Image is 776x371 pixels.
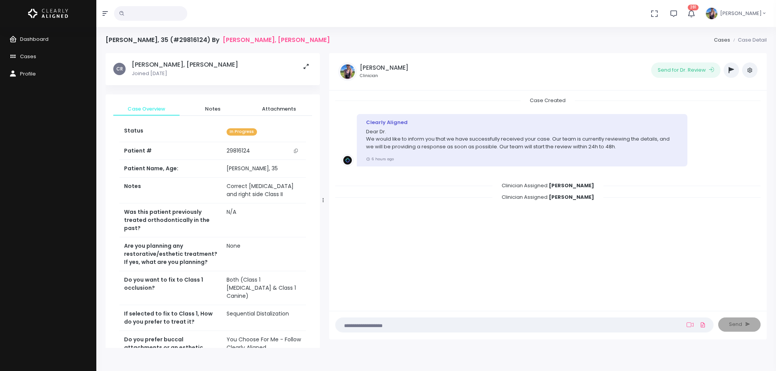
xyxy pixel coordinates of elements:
div: scrollable content [106,53,320,348]
h5: [PERSON_NAME], [PERSON_NAME] [132,61,238,69]
a: Add Loom Video [685,322,695,328]
th: Do you want to fix to Class 1 occlusion? [119,271,222,305]
div: scrollable content [335,97,761,303]
td: N/A [222,203,306,237]
span: Clinician Assigned: [492,180,603,191]
span: Case Overview [119,105,173,113]
img: Header Avatar [705,7,719,20]
p: Joined [DATE] [132,70,238,77]
th: Do you prefer buccal attachments or an esthetic lingual attachment protocol? [119,331,222,365]
span: Clinician Assigned: [492,191,603,203]
div: Clearly Aligned [366,119,678,126]
img: Logo Horizontal [28,5,68,22]
span: Attachments [252,105,306,113]
td: 29816124 [222,142,306,160]
th: Patient Name, Age: [119,160,222,178]
th: Patient # [119,142,222,160]
td: Sequential Distalization [222,305,306,331]
a: Add Files [698,318,707,332]
span: [PERSON_NAME] [720,10,762,17]
th: If selected to fix to Class 1, How do you prefer to treat it? [119,305,222,331]
span: Notes [186,105,240,113]
span: Cases [20,53,36,60]
th: Are you planning any restorative/esthetic treatment? If yes, what are you planning? [119,237,222,271]
span: Case Created [521,94,575,106]
h5: [PERSON_NAME] [360,64,408,71]
p: Dear Dr. We would like to inform you that we have successfully received your case. Our team is cu... [366,128,678,151]
th: Status [119,122,222,142]
span: Dashboard [20,35,49,43]
small: 6 hours ago [366,156,394,161]
td: [PERSON_NAME], 35 [222,160,306,178]
th: Notes [119,178,222,203]
span: CR [113,63,126,75]
b: [PERSON_NAME] [549,193,594,201]
a: Cases [714,36,730,44]
small: Clinician [360,73,408,79]
a: [PERSON_NAME], [PERSON_NAME] [223,36,330,44]
td: None [222,237,306,271]
td: You Choose For Me - Follow Clearly Aligned Recommendations [222,331,306,365]
li: Case Detail [730,36,767,44]
h4: [PERSON_NAME], 35 (#29816124) By [106,36,330,44]
span: 281 [688,5,699,10]
td: Both (Class 1 [MEDICAL_DATA] & Class 1 Canine) [222,271,306,305]
span: In Progress [227,128,257,136]
b: [PERSON_NAME] [549,182,594,189]
td: Correct [MEDICAL_DATA] and right side Class II [222,178,306,203]
button: Send for Dr. Review [651,62,721,78]
th: Was this patient previously treated orthodontically in the past? [119,203,222,237]
span: Profile [20,70,36,77]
